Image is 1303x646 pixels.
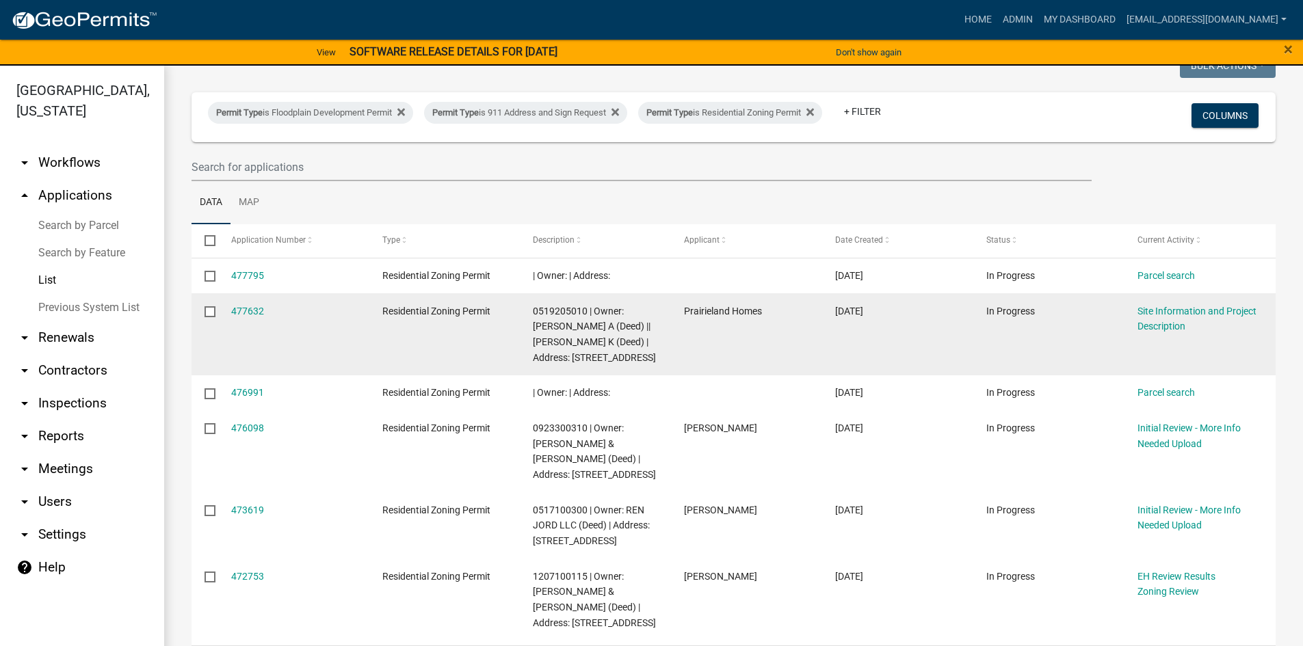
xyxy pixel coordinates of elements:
span: Residential Zoning Permit [382,270,490,281]
span: Permit Type [646,107,693,118]
button: Columns [1192,103,1259,128]
i: arrow_drop_down [16,526,33,543]
strong: SOFTWARE RELEASE DETAILS FOR [DATE] [350,45,557,58]
datatable-header-cell: Status [973,224,1124,257]
i: arrow_drop_up [16,187,33,204]
a: 473619 [231,504,264,515]
span: | Owner: | Address: [533,387,610,398]
span: × [1284,40,1293,59]
a: Parcel search [1137,270,1195,281]
a: [EMAIL_ADDRESS][DOMAIN_NAME] [1121,7,1292,33]
a: My Dashboard [1038,7,1121,33]
button: Bulk Actions [1180,53,1276,78]
a: 476991 [231,387,264,398]
span: 09/09/2025 [835,422,863,433]
a: 477632 [231,306,264,317]
div: is Floodplain Development Permit [208,102,413,124]
i: arrow_drop_down [16,494,33,510]
datatable-header-cell: Type [369,224,520,257]
a: Zoning Review [1137,586,1199,597]
span: Residential Zoning Permit [382,387,490,398]
span: Date Created [835,235,883,245]
a: 476098 [231,422,264,433]
button: Don't show again [830,41,907,64]
span: Applicant [684,235,720,245]
a: Map [231,181,267,225]
span: Application Number [231,235,306,245]
span: In Progress [986,571,1035,582]
a: Initial Review - More Info Needed Upload [1137,422,1241,449]
span: 09/02/2025 [835,571,863,582]
span: Prairieland Homes [684,306,762,317]
span: 09/04/2025 [835,504,863,515]
span: 0519205010 | Owner: VISEK, CALLIE A (Deed) || GREEN, CYDNEY K (Deed) | Address: 5592 HARVEST RD [533,306,656,363]
a: 472753 [231,571,264,582]
span: Residential Zoning Permit [382,571,490,582]
span: 09/12/2025 [835,270,863,281]
a: EH Review Results [1137,571,1215,582]
i: arrow_drop_down [16,395,33,412]
span: 1207100115 | Owner: VAUGHN, DENNIS & CHRIS (Deed) | Address: 68062 LINCOLN HIGHWAY [533,571,656,628]
a: Home [959,7,997,33]
i: arrow_drop_down [16,428,33,444]
span: Nathan Hamersley [684,504,757,515]
span: 09/11/2025 [835,387,863,398]
a: View [311,41,341,64]
span: In Progress [986,387,1035,398]
i: arrow_drop_down [16,329,33,346]
span: In Progress [986,270,1035,281]
span: Permit Type [216,107,263,118]
span: | Owner: | Address: [533,270,610,281]
a: Data [192,181,231,225]
a: Admin [997,7,1038,33]
i: help [16,559,33,576]
a: Site Information and Project Description [1137,306,1256,332]
span: Residential Zoning Permit [382,422,490,433]
span: 0923300310 | Owner: JENSEN, BLAKE Z & KIMBERLY I (Deed) | Address: 600 TIMBER CREEK DR [533,422,656,480]
datatable-header-cell: Date Created [822,224,973,257]
span: Description [533,235,575,245]
i: arrow_drop_down [16,154,33,171]
datatable-header-cell: Applicant [671,224,822,257]
div: is Residential Zoning Permit [638,102,822,124]
span: Residential Zoning Permit [382,504,490,515]
a: 477795 [231,270,264,281]
button: Close [1284,41,1293,57]
span: 09/12/2025 [835,306,863,317]
span: Residential Zoning Permit [382,306,490,317]
a: + Filter [833,99,892,124]
datatable-header-cell: Current Activity [1124,224,1276,257]
span: 0517100300 | Owner: REN JORD LLC (Deed) | Address: 6700 510TH AVE [533,504,650,547]
datatable-header-cell: Select [192,224,218,257]
span: Type [382,235,400,245]
span: In Progress [986,306,1035,317]
span: Permit Type [432,107,479,118]
span: Nick Schnack [684,422,757,433]
input: Search for applications [192,153,1092,181]
a: Initial Review - More Info Needed Upload [1137,504,1241,531]
a: Parcel search [1137,387,1195,398]
span: Status [986,235,1010,245]
span: Dennis [684,571,757,582]
span: In Progress [986,504,1035,515]
span: In Progress [986,422,1035,433]
i: arrow_drop_down [16,362,33,379]
div: is 911 Address and Sign Request [424,102,627,124]
datatable-header-cell: Description [520,224,671,257]
i: arrow_drop_down [16,461,33,477]
span: Current Activity [1137,235,1194,245]
datatable-header-cell: Application Number [218,224,369,257]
